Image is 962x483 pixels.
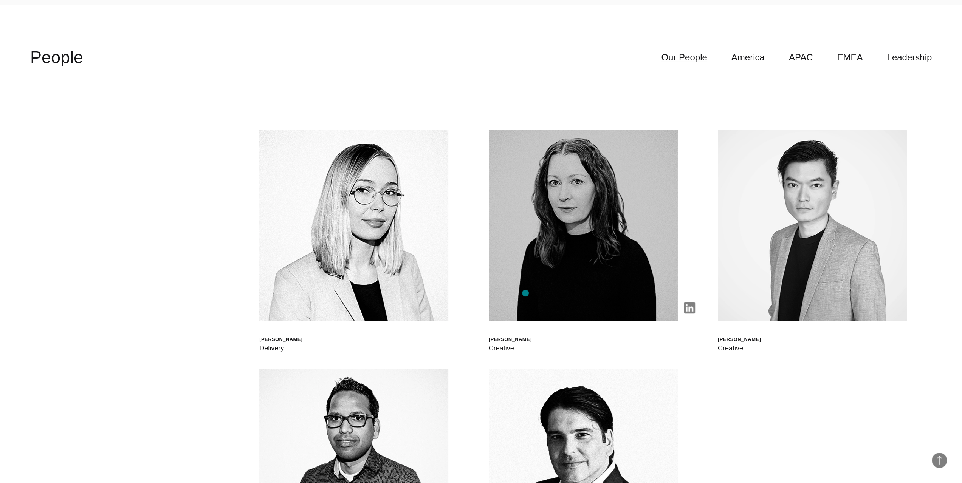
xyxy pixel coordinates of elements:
[932,453,947,468] button: Back to Top
[259,336,302,343] div: [PERSON_NAME]
[489,336,532,343] div: [PERSON_NAME]
[718,336,761,343] div: [PERSON_NAME]
[489,130,678,321] img: Jen Higgins
[30,46,83,69] h2: People
[718,343,761,353] div: Creative
[684,302,695,313] img: linkedin-born.png
[789,50,813,65] a: APAC
[259,343,302,353] div: Delivery
[837,50,863,65] a: EMEA
[489,343,532,353] div: Creative
[731,50,765,65] a: America
[661,50,707,65] a: Our People
[718,130,907,321] img: Daniel Ng
[259,130,448,321] img: Walt Drkula
[887,50,932,65] a: Leadership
